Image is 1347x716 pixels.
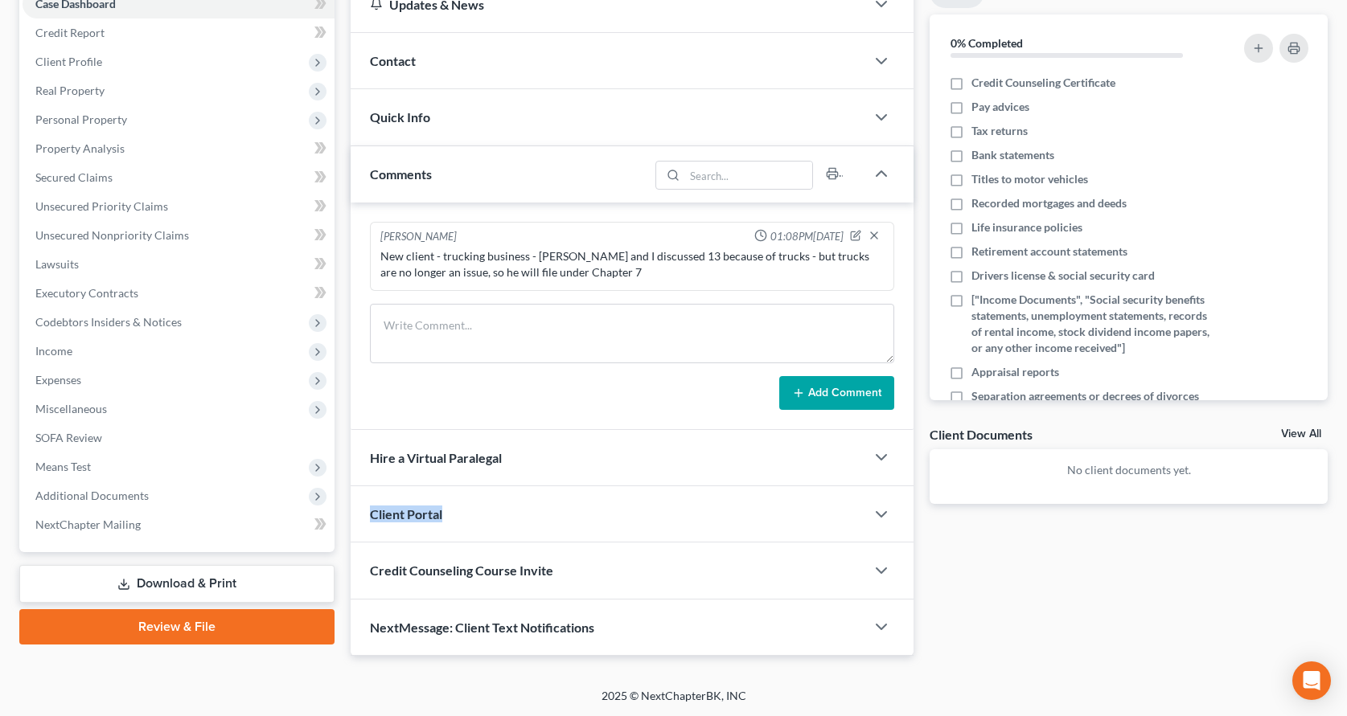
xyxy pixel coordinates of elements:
span: NextChapter Mailing [35,518,141,531]
span: Expenses [35,373,81,387]
span: 01:08PM[DATE] [770,229,844,244]
span: ["Income Documents", "Social security benefits statements, unemployment statements, records of re... [971,292,1214,356]
span: Credit Counseling Certificate [971,75,1115,91]
span: Means Test [35,460,91,473]
span: Titles to motor vehicles [971,171,1088,187]
span: Property Analysis [35,141,125,155]
span: Unsecured Nonpriority Claims [35,228,189,242]
a: Executory Contracts [23,279,335,308]
span: Tax returns [971,123,1028,139]
span: NextMessage: Client Text Notifications [370,620,594,635]
span: Contact [370,53,416,68]
a: View All [1281,428,1321,440]
span: Retirement account statements [971,243,1127,260]
div: Client Documents [930,426,1033,443]
span: Quick Info [370,109,430,125]
span: Credit Counseling Course Invite [370,563,553,578]
span: Recorded mortgages and deeds [971,195,1127,211]
span: Personal Property [35,113,127,126]
span: Additional Documents [35,489,149,502]
a: Unsecured Priority Claims [23,192,335,221]
a: Credit Report [23,18,335,47]
strong: 0% Completed [951,36,1023,50]
span: Hire a Virtual Paralegal [370,450,502,465]
a: Secured Claims [23,163,335,192]
a: Download & Print [19,565,335,603]
a: Unsecured Nonpriority Claims [23,221,335,250]
span: Lawsuits [35,257,79,271]
span: Income [35,344,72,358]
span: Client Profile [35,55,102,68]
a: SOFA Review [23,423,335,452]
span: Codebtors Insiders & Notices [35,315,182,329]
span: Client Portal [370,506,442,522]
span: Bank statements [971,147,1054,163]
span: Secured Claims [35,170,113,184]
p: No client documents yet. [942,462,1315,478]
a: Property Analysis [23,134,335,163]
button: Add Comment [779,376,894,410]
span: Appraisal reports [971,364,1059,380]
span: Drivers license & social security card [971,268,1155,284]
span: Miscellaneous [35,402,107,415]
a: Lawsuits [23,250,335,279]
div: New client - trucking business - [PERSON_NAME] and I discussed 13 because of trucks - but trucks ... [380,248,885,280]
div: Open Intercom Messenger [1292,661,1331,700]
span: Unsecured Priority Claims [35,199,168,213]
span: Separation agreements or decrees of divorces [971,388,1199,404]
input: Search... [685,162,813,189]
a: Review & File [19,609,335,644]
a: NextChapter Mailing [23,510,335,539]
span: SOFA Review [35,431,102,444]
span: Pay advices [971,99,1029,115]
span: Executory Contracts [35,286,138,300]
span: Life insurance policies [971,219,1082,235]
div: [PERSON_NAME] [380,229,457,245]
span: Comments [370,166,432,182]
span: Real Property [35,84,105,97]
span: Credit Report [35,26,105,39]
